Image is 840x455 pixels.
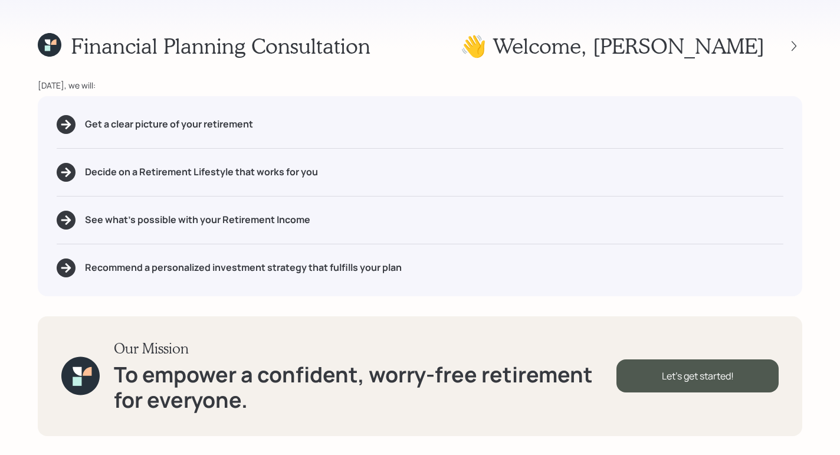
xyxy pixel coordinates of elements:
[38,79,802,91] div: [DATE], we will:
[114,362,616,413] h1: To empower a confident, worry-free retirement for everyone.
[85,214,310,225] h5: See what's possible with your Retirement Income
[460,33,764,58] h1: 👋 Welcome , [PERSON_NAME]
[71,33,370,58] h1: Financial Planning Consultation
[616,359,779,392] div: Let's get started!
[85,262,402,273] h5: Recommend a personalized investment strategy that fulfills your plan
[85,119,253,130] h5: Get a clear picture of your retirement
[85,166,318,178] h5: Decide on a Retirement Lifestyle that works for you
[114,340,616,357] h3: Our Mission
